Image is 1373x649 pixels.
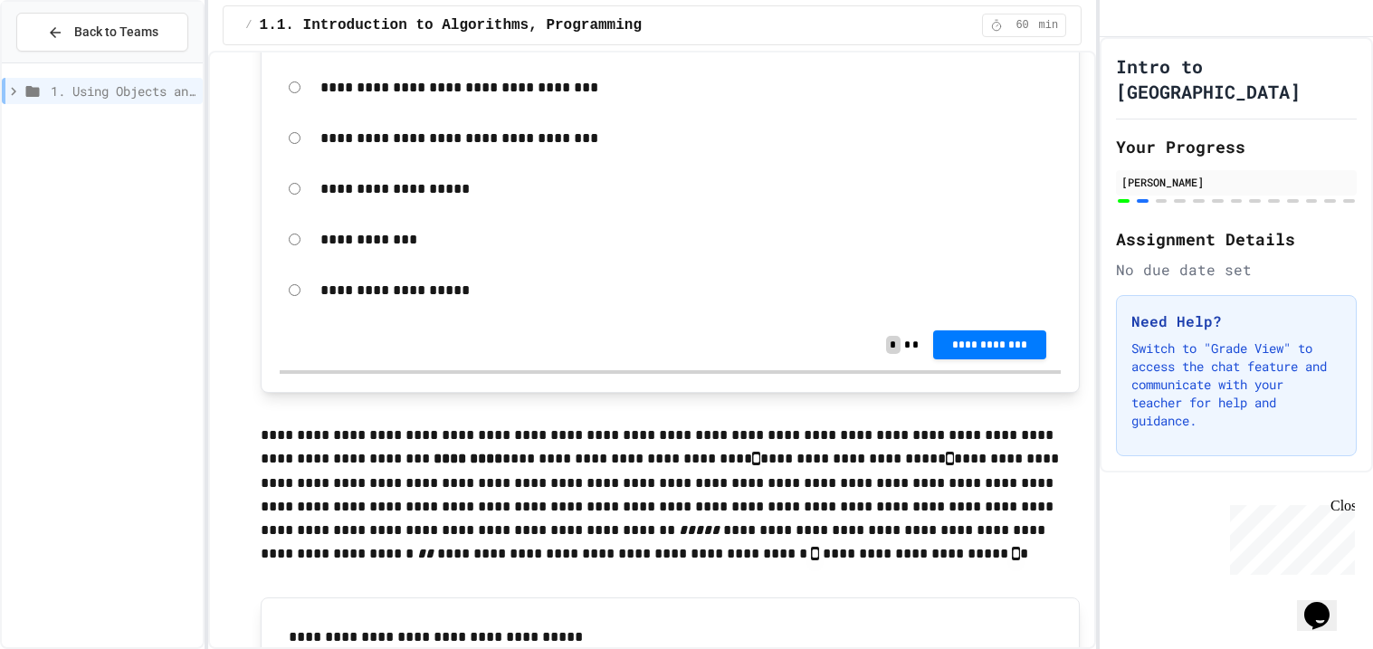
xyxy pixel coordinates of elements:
span: min [1039,18,1059,33]
span: 1.1. Introduction to Algorithms, Programming, and Compilers [260,14,773,36]
h3: Need Help? [1131,310,1341,332]
iframe: chat widget [1297,577,1355,631]
span: Back to Teams [74,23,158,42]
span: / [245,18,252,33]
iframe: chat widget [1223,498,1355,575]
h2: Your Progress [1116,134,1357,159]
h1: Intro to [GEOGRAPHIC_DATA] [1116,53,1357,104]
span: 1. Using Objects and Methods [51,81,195,100]
p: Switch to "Grade View" to access the chat feature and communicate with your teacher for help and ... [1131,339,1341,430]
div: Chat with us now!Close [7,7,125,115]
h2: Assignment Details [1116,226,1357,252]
div: No due date set [1116,259,1357,281]
button: Back to Teams [16,13,188,52]
span: 60 [1008,18,1037,33]
div: [PERSON_NAME] [1121,174,1351,190]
